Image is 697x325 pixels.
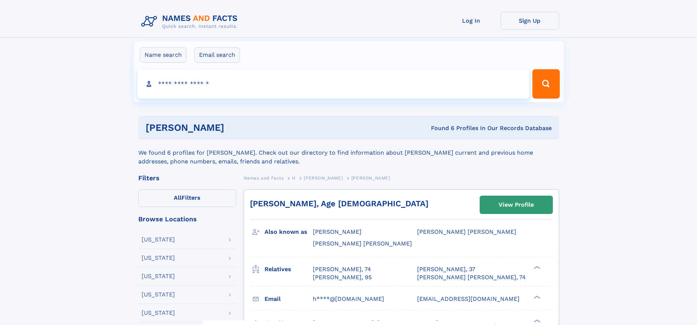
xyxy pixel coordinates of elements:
[292,176,296,181] span: H
[142,273,175,279] div: [US_STATE]
[532,69,559,99] button: Search Button
[138,69,529,99] input: search input
[194,47,240,63] label: Email search
[140,47,187,63] label: Name search
[351,176,390,181] span: [PERSON_NAME]
[313,265,371,273] a: [PERSON_NAME], 74
[138,189,236,207] label: Filters
[313,273,372,281] a: [PERSON_NAME], 95
[142,310,175,316] div: [US_STATE]
[244,173,284,182] a: Names and Facts
[265,293,313,305] h3: Email
[138,140,559,166] div: We found 6 profiles for [PERSON_NAME]. Check out our directory to find information about [PERSON_...
[265,226,313,238] h3: Also known as
[501,12,559,30] a: Sign Up
[532,295,541,299] div: ❯
[138,175,236,181] div: Filters
[138,12,244,32] img: Logo Names and Facts
[250,199,428,208] a: [PERSON_NAME], Age [DEMOGRAPHIC_DATA]
[417,228,516,235] span: [PERSON_NAME] [PERSON_NAME]
[417,273,526,281] a: [PERSON_NAME] [PERSON_NAME], 74
[313,228,361,235] span: [PERSON_NAME]
[417,295,520,302] span: [EMAIL_ADDRESS][DOMAIN_NAME]
[304,173,343,182] a: [PERSON_NAME]
[292,173,296,182] a: H
[142,292,175,298] div: [US_STATE]
[304,176,343,181] span: [PERSON_NAME]
[442,12,501,30] a: Log In
[480,196,552,214] a: View Profile
[313,240,412,247] span: [PERSON_NAME] [PERSON_NAME]
[499,196,534,213] div: View Profile
[146,123,328,132] h1: [PERSON_NAME]
[174,194,181,201] span: All
[265,263,313,276] h3: Relatives
[138,216,236,222] div: Browse Locations
[532,265,541,270] div: ❯
[532,318,541,323] div: ❯
[142,255,175,261] div: [US_STATE]
[327,124,552,132] div: Found 6 Profiles In Our Records Database
[417,265,475,273] a: [PERSON_NAME], 37
[142,237,175,243] div: [US_STATE]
